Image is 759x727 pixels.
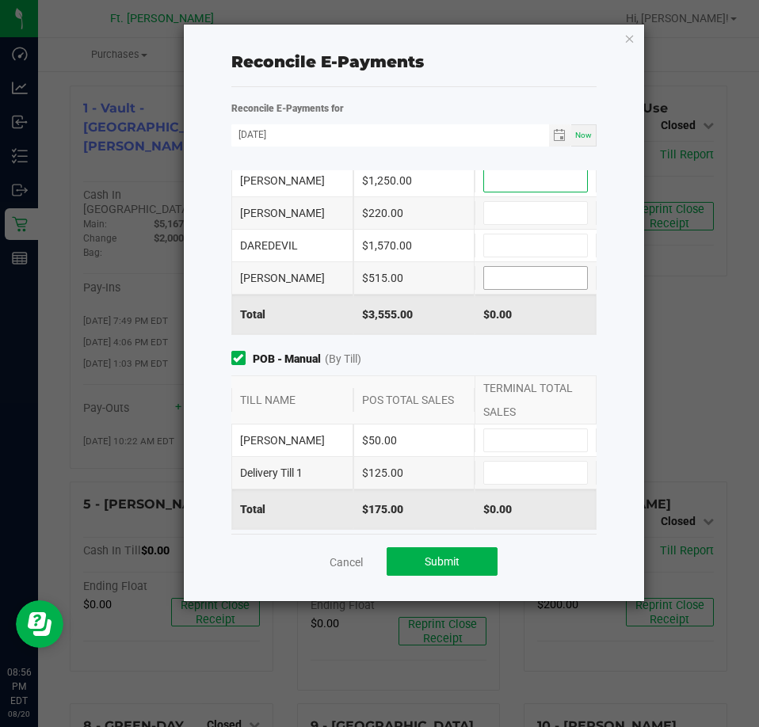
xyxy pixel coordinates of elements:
[231,489,353,529] div: Total
[231,124,549,144] input: Date
[231,262,353,294] div: [PERSON_NAME]
[353,165,475,196] div: $1,250.00
[325,351,361,367] span: (By Till)
[231,50,597,74] div: Reconcile E-Payments
[353,262,475,294] div: $515.00
[575,131,592,139] span: Now
[231,424,353,456] div: [PERSON_NAME]
[231,457,353,489] div: Delivery Till 1
[353,489,475,529] div: $175.00
[353,457,475,489] div: $125.00
[231,197,353,229] div: [PERSON_NAME]
[231,103,344,114] strong: Reconcile E-Payments for
[475,489,597,529] div: $0.00
[231,165,353,196] div: [PERSON_NAME]
[253,351,321,367] strong: POB - Manual
[549,124,572,147] span: Toggle calendar
[231,230,353,261] div: DAREDEVIL
[353,388,475,412] div: POS TOTAL SALES
[231,351,253,367] form-toggle: Include in reconciliation
[330,554,363,570] a: Cancel
[353,295,475,334] div: $3,555.00
[16,600,63,648] iframe: Resource center
[425,555,460,568] span: Submit
[231,388,353,412] div: TILL NAME
[231,295,353,334] div: Total
[353,424,475,456] div: $50.00
[353,230,475,261] div: $1,570.00
[475,295,597,334] div: $0.00
[475,376,597,424] div: TERMINAL TOTAL SALES
[387,547,498,576] button: Submit
[353,197,475,229] div: $220.00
